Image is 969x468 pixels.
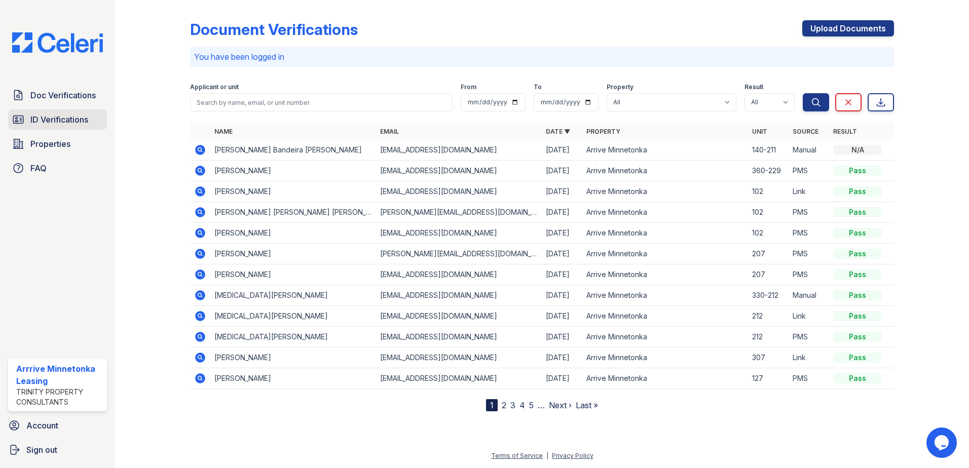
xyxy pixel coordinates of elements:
a: Unit [752,128,767,135]
span: Account [26,419,58,432]
td: Arrive Minnetonka [582,285,748,306]
td: 102 [748,223,789,244]
a: Property [586,128,620,135]
a: 4 [519,400,525,410]
div: Pass [833,373,882,383]
td: [EMAIL_ADDRESS][DOMAIN_NAME] [376,306,542,327]
td: [PERSON_NAME] [210,244,376,264]
td: PMS [789,244,829,264]
label: Result [744,83,763,91]
div: Pass [833,311,882,321]
div: Pass [833,186,882,197]
img: CE_Logo_Blue-a8612792a0a2168367f1c8372b55b34899dd931a85d93a1a3d3e32e68fde9ad4.png [4,32,111,53]
td: Manual [789,140,829,161]
td: 102 [748,181,789,202]
div: 1 [486,399,498,411]
td: [DATE] [542,161,582,181]
td: [DATE] [542,202,582,223]
td: [PERSON_NAME] [210,223,376,244]
td: [PERSON_NAME] Bandeira [PERSON_NAME] [210,140,376,161]
label: Applicant or unit [190,83,239,91]
a: Result [833,128,857,135]
td: Arrive Minnetonka [582,202,748,223]
a: Name [214,128,233,135]
td: [PERSON_NAME][EMAIL_ADDRESS][DOMAIN_NAME] [376,202,542,223]
a: ID Verifications [8,109,107,130]
div: Pass [833,290,882,300]
td: PMS [789,202,829,223]
a: FAQ [8,158,107,178]
span: Doc Verifications [30,89,96,101]
a: Privacy Policy [552,452,593,459]
a: Account [4,415,111,436]
a: Upload Documents [802,20,894,36]
td: [EMAIL_ADDRESS][DOMAIN_NAME] [376,327,542,347]
td: [DATE] [542,244,582,264]
a: Date ▼ [546,128,570,135]
a: Doc Verifications [8,85,107,105]
div: Pass [833,228,882,238]
div: Document Verifications [190,20,358,38]
td: PMS [789,223,829,244]
div: Arrrive Minnetonka Leasing [16,363,103,387]
td: PMS [789,161,829,181]
td: [DATE] [542,264,582,285]
td: [EMAIL_ADDRESS][DOMAIN_NAME] [376,264,542,285]
td: [MEDICAL_DATA][PERSON_NAME] [210,306,376,327]
td: [EMAIL_ADDRESS][DOMAIN_NAME] [376,223,542,244]
td: [PERSON_NAME][EMAIL_ADDRESS][DOMAIN_NAME] [376,244,542,264]
div: Pass [833,249,882,259]
a: Next › [549,400,572,410]
a: Sign out [4,440,111,460]
td: Arrive Minnetonka [582,327,748,347]
span: Sign out [26,444,57,456]
td: [PERSON_NAME] [210,181,376,202]
td: [PERSON_NAME] [210,368,376,389]
td: PMS [789,327,829,347]
div: Pass [833,269,882,280]
td: [EMAIL_ADDRESS][DOMAIN_NAME] [376,347,542,368]
td: 307 [748,347,789,368]
td: [MEDICAL_DATA][PERSON_NAME] [210,285,376,306]
td: [DATE] [542,285,582,306]
a: Last » [576,400,598,410]
td: 212 [748,306,789,327]
td: [DATE] [542,181,582,202]
td: [DATE] [542,223,582,244]
a: Properties [8,134,107,154]
td: Manual [789,285,829,306]
td: Arrive Minnetonka [582,368,748,389]
td: Link [789,347,829,368]
td: [DATE] [542,368,582,389]
p: You have been logged in [194,51,890,63]
iframe: chat widget [926,427,959,458]
td: PMS [789,264,829,285]
span: … [538,399,545,411]
td: 212 [748,327,789,347]
td: [EMAIL_ADDRESS][DOMAIN_NAME] [376,285,542,306]
span: Properties [30,138,70,150]
input: Search by name, email, or unit number [190,93,453,111]
div: Trinity Property Consultants [16,387,103,407]
td: [DATE] [542,140,582,161]
td: 207 [748,264,789,285]
td: [PERSON_NAME] [210,347,376,368]
td: Arrive Minnetonka [582,244,748,264]
td: [DATE] [542,306,582,327]
div: Pass [833,166,882,176]
td: [EMAIL_ADDRESS][DOMAIN_NAME] [376,181,542,202]
td: 207 [748,244,789,264]
td: Link [789,181,829,202]
a: Terms of Service [491,452,543,459]
div: | [546,452,548,459]
td: Link [789,306,829,327]
td: PMS [789,368,829,389]
td: Arrive Minnetonka [582,181,748,202]
td: Arrive Minnetonka [582,161,748,181]
a: Source [793,128,818,135]
td: [MEDICAL_DATA][PERSON_NAME] [210,327,376,347]
a: 3 [510,400,515,410]
a: 2 [502,400,506,410]
a: 5 [529,400,534,410]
